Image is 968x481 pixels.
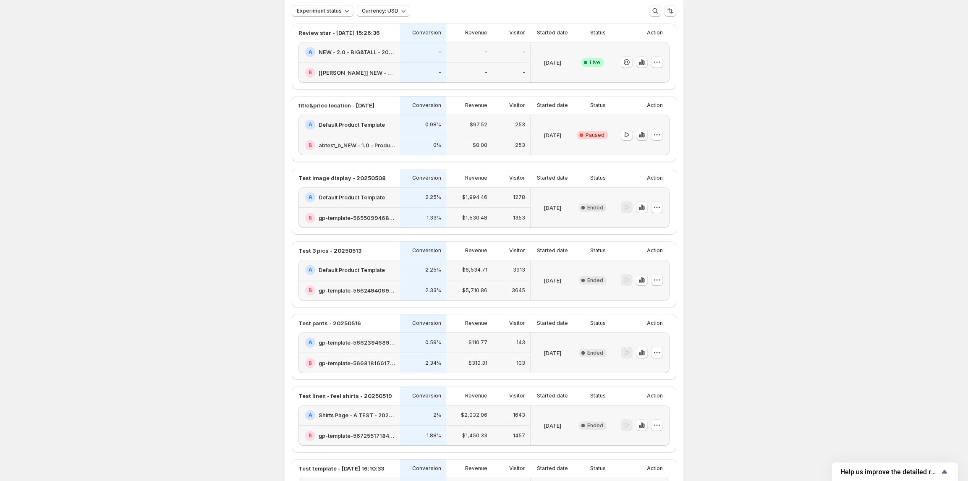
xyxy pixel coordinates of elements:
p: Started date [537,175,568,181]
p: $97.52 [470,121,487,128]
p: Status [590,102,606,109]
p: Test template - [DATE] 16:10:33 [298,464,384,473]
p: title&price location - [DATE] [298,101,374,110]
span: Experiment status [297,8,342,14]
p: $1,530.48 [462,214,487,221]
span: Live [590,59,600,66]
p: 143 [516,339,525,346]
span: Ended [587,422,603,429]
h2: Default Product Template [319,193,385,201]
p: 2.33% [425,287,441,294]
p: Revenue [465,29,487,36]
p: $6,534.71 [462,267,487,273]
p: Started date [537,29,568,36]
p: Test linen - feel shirts - 20250519 [298,392,392,400]
p: Test 3 pics - 20250513 [298,246,361,255]
h2: gp-template-565509946817381267 [319,214,395,222]
p: 3645 [512,287,525,294]
p: - [523,49,525,55]
p: Started date [537,392,568,399]
h2: B [309,287,312,294]
h2: Default Product Template [319,266,385,274]
h2: A [309,267,312,273]
h2: gp-template-566249406907548523 [319,286,395,295]
p: [DATE] [544,204,561,212]
p: 1457 [513,432,525,439]
p: 0.59% [425,339,441,346]
p: Conversion [412,175,441,181]
span: Ended [587,277,603,284]
p: 2.25% [425,267,441,273]
button: Currency: USD [357,5,410,17]
p: Visitor [509,102,525,109]
p: - [485,49,487,55]
p: Status [590,247,606,254]
p: Started date [537,102,568,109]
p: 3913 [513,267,525,273]
p: Status [590,392,606,399]
span: Currency: USD [362,8,398,14]
p: Conversion [412,102,441,109]
h2: A [309,412,312,418]
h2: A [309,194,312,201]
p: [DATE] [544,276,561,285]
h2: A [309,49,312,55]
h2: B [309,214,312,221]
p: - [439,69,441,76]
p: $2,032.06 [461,412,487,418]
p: Status [590,175,606,181]
h2: abtest_b_NEW - 1.0 - Product Page - 20250916 [319,141,395,149]
h2: [[PERSON_NAME]] NEW - 2.0 - BIG&amp;TALL - 20250912 [319,68,395,77]
h2: Default Product Template [319,120,385,129]
h2: B [309,69,312,76]
h2: gp-template-566239468957205355 [319,338,395,347]
p: Action [647,465,663,472]
h2: B [309,142,312,149]
button: Experiment status [292,5,353,17]
p: Conversion [412,247,441,254]
p: Visitor [509,320,525,327]
h2: Shirts Page - A TEST - 20250519 [319,411,395,419]
p: Visitor [509,175,525,181]
p: [DATE] [544,58,561,67]
p: Visitor [509,465,525,472]
p: Revenue [465,392,487,399]
p: Started date [537,247,568,254]
span: Ended [587,350,603,356]
p: $0.00 [473,142,487,149]
p: Review star - [DATE] 15:26:36 [298,29,380,37]
p: Conversion [412,29,441,36]
p: Test pants - 20250516 [298,319,361,327]
p: - [485,69,487,76]
p: [DATE] [544,421,561,430]
p: Visitor [509,247,525,254]
p: $1,994.46 [462,194,487,201]
h2: NEW - 2.0 - BIG&TALL - 20250709 [319,48,395,56]
p: Action [647,247,663,254]
p: [DATE] [544,131,561,139]
p: 0% [433,142,441,149]
p: Test image display - 20250508 [298,174,386,182]
button: Show survey - Help us improve the detailed report for A/B campaigns [840,467,950,477]
p: $110.77 [468,339,487,346]
p: 1.33% [426,214,441,221]
h2: B [309,360,312,366]
span: Ended [587,204,603,211]
p: 253 [515,121,525,128]
p: $1,450.33 [462,432,487,439]
p: 103 [516,360,525,366]
p: $310.31 [468,360,487,366]
p: [DATE] [544,349,561,357]
h2: gp-template-566818166173336513 [319,359,395,367]
p: 2.25% [425,194,441,201]
button: Sort the results [665,5,676,17]
p: Conversion [412,465,441,472]
h2: A [309,339,312,346]
p: Revenue [465,175,487,181]
p: Status [590,29,606,36]
p: 1278 [513,194,525,201]
p: $5,710.86 [462,287,487,294]
p: Revenue [465,320,487,327]
p: 253 [515,142,525,149]
p: Action [647,320,663,327]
